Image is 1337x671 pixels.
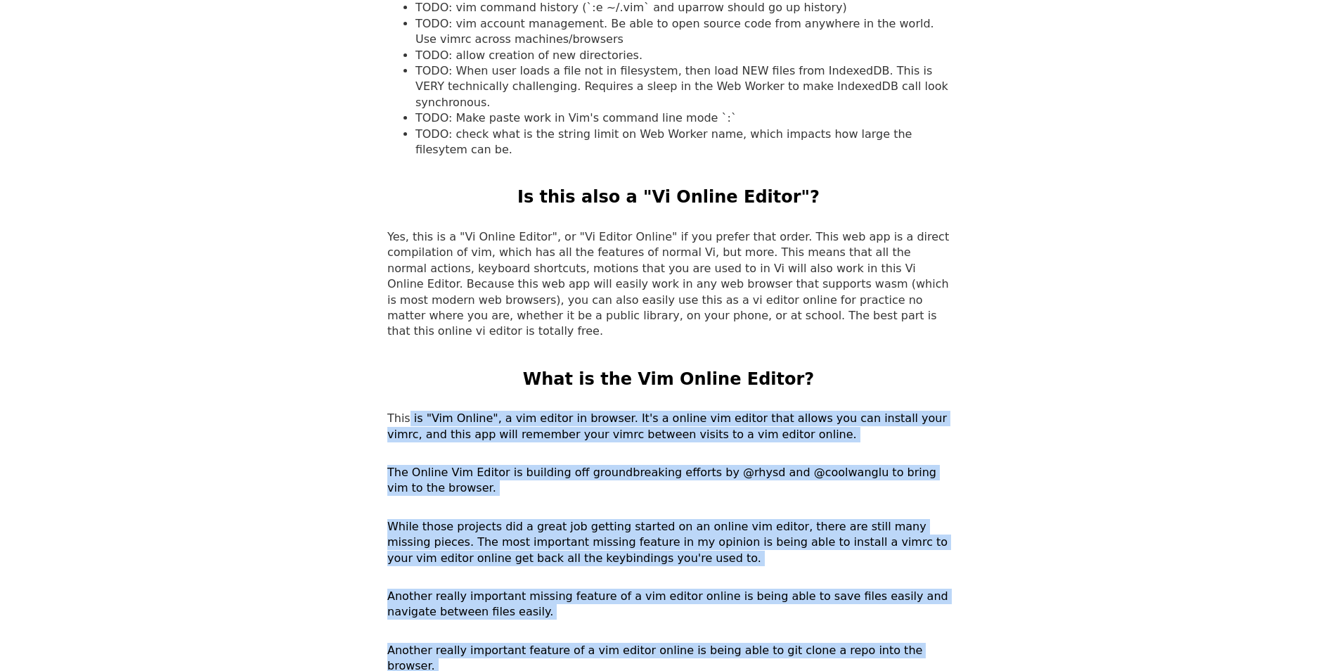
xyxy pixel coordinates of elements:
p: Yes, this is a "Vi Online Editor", or "Vi Editor Online" if you prefer that order. This web app i... [387,229,950,340]
p: This is "Vim Online", a vim editor in browser. It's a online vim editor that allows you can insta... [387,411,950,442]
h2: What is the Vim Online Editor? [523,368,815,392]
li: TODO: allow creation of new directories. [415,48,950,63]
li: TODO: check what is the string limit on Web Worker name, which impacts how large the filesytem ca... [415,127,950,158]
h2: Is this also a "Vi Online Editor"? [517,186,820,210]
p: While those projects did a great job getting started on an online vim editor, there are still man... [387,519,950,566]
li: TODO: Make paste work in Vim's command line mode `:` [415,110,950,126]
li: TODO: When user loads a file not in filesystem, then load NEW files from IndexedDB. This is VERY ... [415,63,950,110]
p: Another really important missing feature of a vim editor online is being able to save files easil... [387,589,950,620]
li: TODO: vim account management. Be able to open source code from anywhere in the world. Use vimrc a... [415,16,950,48]
p: The Online Vim Editor is building off groundbreaking efforts by @rhysd and @coolwanglu to bring v... [387,465,950,497]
